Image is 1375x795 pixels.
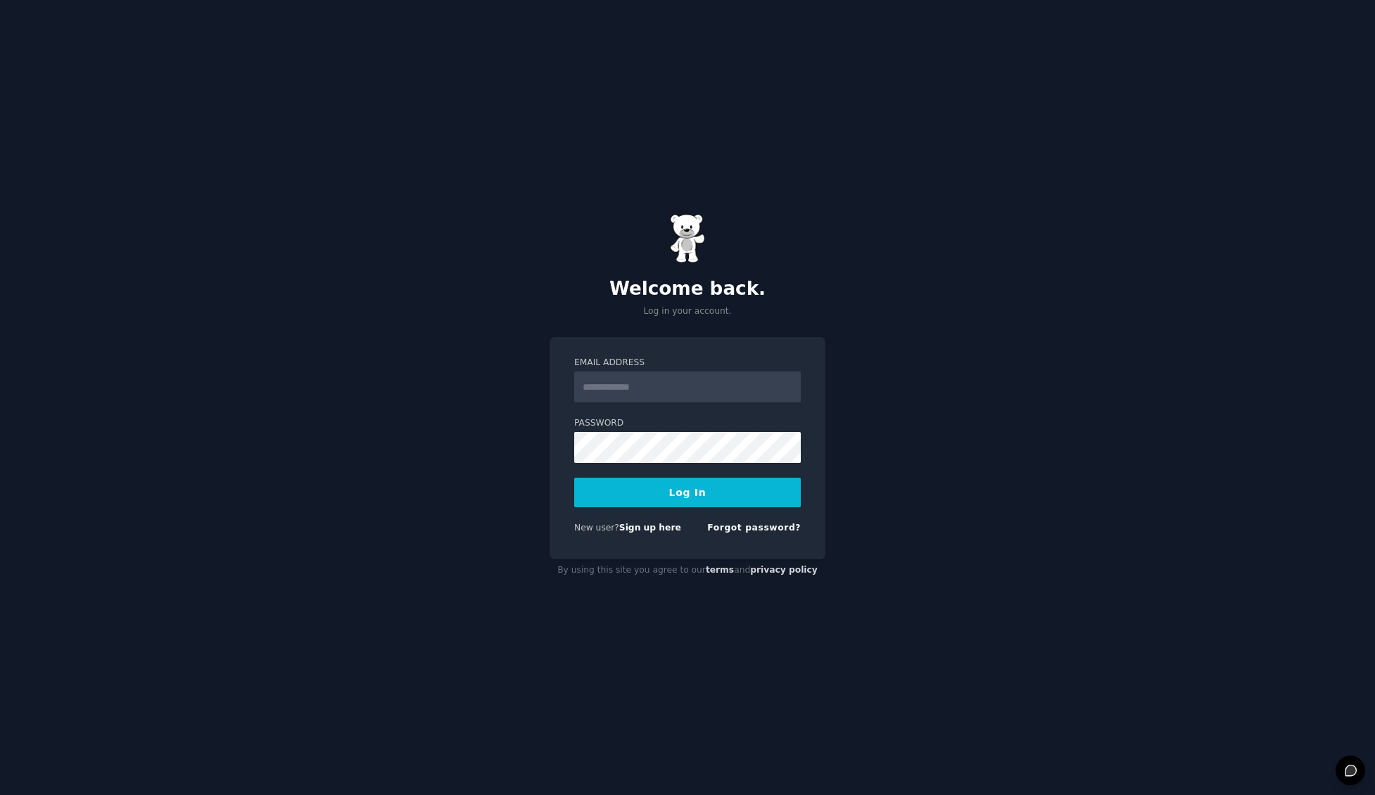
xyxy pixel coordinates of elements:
[706,565,734,575] a: terms
[550,278,825,300] h2: Welcome back.
[574,478,801,507] button: Log In
[619,523,681,533] a: Sign up here
[750,565,818,575] a: privacy policy
[574,523,619,533] span: New user?
[550,559,825,582] div: By using this site you agree to our and
[707,523,801,533] a: Forgot password?
[550,305,825,318] p: Log in your account.
[574,357,801,369] label: Email Address
[670,214,705,263] img: Gummy Bear
[574,417,801,430] label: Password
